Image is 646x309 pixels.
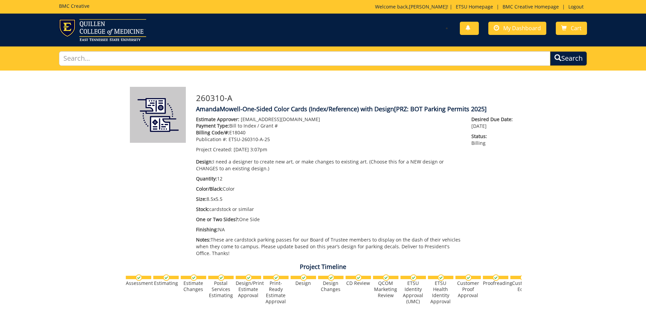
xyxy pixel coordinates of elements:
span: Cart [571,24,582,32]
a: My Dashboard [488,22,546,35]
button: Search [550,51,587,66]
h4: AmandaMowell-One-Sided Color Cards (Index/Reference) with Design [196,106,516,113]
span: Quantity: [196,175,217,182]
input: Search... [59,51,551,66]
img: checkmark [191,274,197,281]
img: checkmark [136,274,142,281]
div: CD Review [346,280,371,286]
div: Proofreading [483,280,508,286]
p: These are cardstock parking passes for our Board of Trustee members to display on the dash of the... [196,236,462,257]
span: Billing Code/#: [196,129,229,136]
div: Customer Edits [510,280,536,292]
div: Postal Services Estimating [208,280,234,298]
span: Estimate Approver: [196,116,239,122]
span: Publication #: [196,136,227,142]
div: Assessment [126,280,151,286]
img: checkmark [163,274,170,281]
span: Finishing: [196,226,218,233]
span: [PRZ: BOT Parking Permits 2025] [394,105,487,113]
img: checkmark [218,274,224,281]
span: Size: [196,196,207,202]
div: Customer Proof Approval [455,280,481,298]
div: Estimate Changes [181,280,206,292]
img: checkmark [493,274,499,281]
div: Print-Ready Estimate Approval [263,280,289,305]
p: 8.5x5.5 [196,196,462,202]
img: checkmark [273,274,279,281]
span: My Dashboard [503,24,541,32]
img: ETSU logo [59,19,146,41]
span: [DATE] 3:07pm [234,146,267,153]
span: Stock: [196,206,209,212]
p: cardstock or similar [196,206,462,213]
div: Design [291,280,316,286]
img: checkmark [410,274,417,281]
p: 12 [196,175,462,182]
div: ETSU Identity Approval (UMC) [400,280,426,305]
img: checkmark [300,274,307,281]
span: Status: [471,133,516,140]
span: One or Two Sides?: [196,216,239,223]
p: [DATE] [471,116,516,130]
p: Color [196,186,462,192]
a: Logout [565,3,587,10]
img: checkmark [520,274,527,281]
span: Project Created: [196,146,232,153]
p: Welcome back, ! | | | [375,3,587,10]
span: Payment Type: [196,122,229,129]
img: checkmark [246,274,252,281]
div: Design Changes [318,280,344,292]
img: checkmark [355,274,362,281]
img: checkmark [383,274,389,281]
a: ETSU Homepage [452,3,496,10]
p: Billing [471,133,516,147]
span: Desired Due Date: [471,116,516,123]
div: Estimating [153,280,179,286]
img: checkmark [328,274,334,281]
p: NA [196,226,462,233]
p: I need a designer to create new art, or make changes to existing art. (Choose this for a NEW desi... [196,158,462,172]
p: One Side [196,216,462,223]
span: Color/Black: [196,186,223,192]
img: Product featured image [130,87,186,143]
div: ETSU Health Identity Approval [428,280,453,305]
span: ETSU-260310-A-25 [229,136,270,142]
a: Cart [556,22,587,35]
div: QCOM Marketing Review [373,280,398,298]
a: BMC Creative Homepage [499,3,562,10]
h4: Project Timeline [125,264,522,270]
div: Design/Print Estimate Approval [236,280,261,298]
p: [EMAIL_ADDRESS][DOMAIN_NAME] [196,116,462,123]
img: checkmark [465,274,472,281]
a: [PERSON_NAME] [409,3,447,10]
p: E18040 [196,129,462,136]
p: Bill to Index / Grant # [196,122,462,129]
h3: 260310-A [196,94,516,102]
span: Design: [196,158,213,165]
img: checkmark [438,274,444,281]
span: Notes: [196,236,211,243]
h5: BMC Creative [59,3,90,8]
